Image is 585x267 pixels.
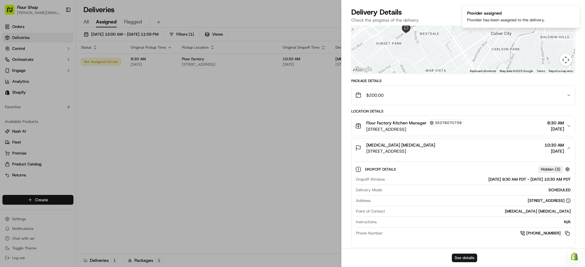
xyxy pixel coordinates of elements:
[356,219,377,225] span: Instructions
[49,94,62,99] span: [DATE]
[351,17,575,23] p: Check the progress of the delivery
[356,177,385,182] span: Dropoff Window
[356,209,385,214] span: Point of Contact
[547,120,564,126] span: 8:30 AM
[51,137,56,141] div: 💻
[366,120,427,126] span: Flour Factory Kitchen Manager
[352,116,575,136] button: Flour Factory Kitchen Manager35376070739[STREET_ADDRESS]8:30 AM[DATE]
[365,167,397,172] span: Dropoff Details
[16,39,110,46] input: Got a question? Start typing here...
[104,60,111,67] button: Start new chat
[520,230,571,237] a: [PHONE_NUMBER]
[544,142,564,148] span: 10:30 AM
[6,105,16,115] img: Dianne Alexi Soriano
[12,95,17,99] img: 1736555255976-a54dd68f-1ca7-489b-9aae-adbdc363a1c4
[19,111,81,116] span: [PERSON_NAME] [PERSON_NAME]
[500,69,533,73] span: Map data ©2025 Google
[4,133,49,144] a: 📗Knowledge Base
[366,142,435,148] span: [MEDICAL_DATA] [MEDICAL_DATA]
[46,94,48,99] span: •
[353,65,373,73] a: Open this area in Google Maps (opens a new window)
[6,88,16,98] img: Regen Pajulas
[537,69,545,73] a: Terms (opens in new tab)
[353,65,373,73] img: Google
[528,198,571,203] div: [STREET_ADDRESS]
[58,136,98,142] span: API Documentation
[82,111,84,116] span: •
[43,151,74,155] a: Powered byPylon
[6,58,17,69] img: 1736555255976-a54dd68f-1ca7-489b-9aae-adbdc363a1c4
[12,136,47,142] span: Knowledge Base
[526,231,561,236] span: [PHONE_NUMBER]
[452,254,477,262] button: See details
[27,58,100,64] div: Start new chat
[352,85,575,105] button: $200.00
[549,69,573,73] a: Report a map error
[366,126,464,132] span: [STREET_ADDRESS]
[385,187,571,193] div: SCHEDULED
[351,7,402,17] span: Delivery Details
[379,219,571,225] div: N/A
[351,78,575,83] div: Package Details
[352,138,575,158] button: [MEDICAL_DATA] [MEDICAL_DATA][STREET_ADDRESS]10:30 AM[DATE]
[6,137,11,141] div: 📗
[6,79,41,84] div: Past conversations
[435,120,462,125] span: 35376070739
[13,58,24,69] img: 9188753566659_6852d8bf1fb38e338040_72.png
[547,126,564,132] span: [DATE]
[94,78,111,85] button: See all
[544,148,564,154] span: [DATE]
[470,69,496,73] button: Keyboard shortcuts
[61,151,74,155] span: Pylon
[541,167,560,172] span: Hidden ( 3 )
[356,231,383,236] span: Phone Number
[388,209,571,214] div: [MEDICAL_DATA] [MEDICAL_DATA]
[366,148,435,154] span: [STREET_ADDRESS]
[6,24,111,34] p: Welcome 👋
[387,177,571,182] div: [DATE] 9:30 AM PDT - [DATE] 10:30 AM PDT
[356,198,370,203] span: Address
[366,92,384,98] span: $200.00
[6,6,18,18] img: Nash
[85,111,98,116] span: [DATE]
[12,111,17,116] img: 1736555255976-a54dd68f-1ca7-489b-9aae-adbdc363a1c4
[49,133,100,144] a: 💻API Documentation
[352,158,575,248] div: [MEDICAL_DATA] [MEDICAL_DATA][STREET_ADDRESS]10:30 AM[DATE]
[538,165,571,173] button: Hidden (3)
[356,187,382,193] span: Delivery Mode
[27,64,84,69] div: We're available if you need us!
[19,94,44,99] span: Regen Pajulas
[560,54,572,66] button: Map camera controls
[351,109,575,114] div: Location Details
